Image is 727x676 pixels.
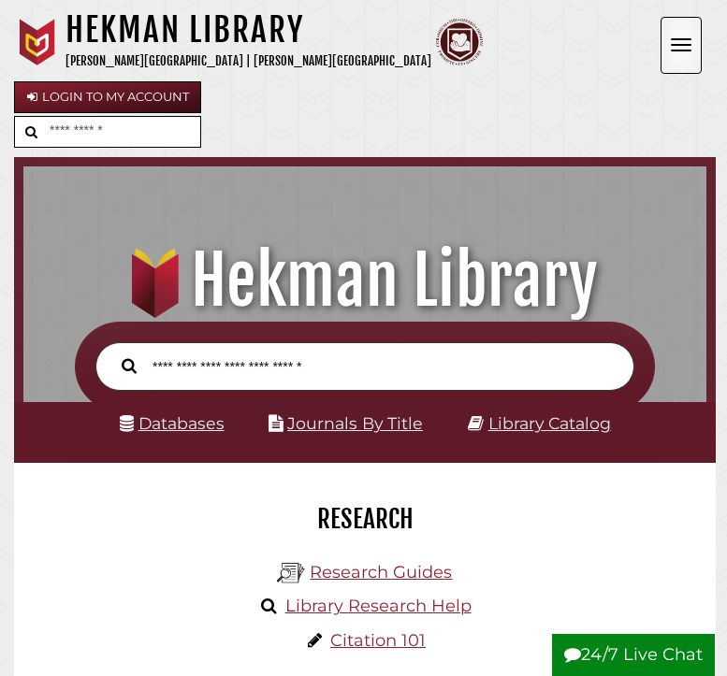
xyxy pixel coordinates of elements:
[330,630,426,651] a: Citation 101
[14,81,201,113] a: Login to My Account
[112,353,146,377] button: Search
[120,413,225,433] a: Databases
[285,596,472,616] a: Library Research Help
[122,358,137,375] i: Search
[661,17,702,74] button: Open the menu
[65,9,431,50] h1: Hekman Library
[488,413,611,433] a: Library Catalog
[287,413,423,433] a: Journals By Title
[65,50,431,72] p: [PERSON_NAME][GEOGRAPHIC_DATA] | [PERSON_NAME][GEOGRAPHIC_DATA]
[436,19,483,65] img: Calvin Theological Seminary
[14,19,61,65] img: Calvin University
[28,503,702,535] h2: Research
[35,239,696,322] h1: Hekman Library
[277,559,305,587] img: Hekman Library Logo
[310,562,452,583] a: Research Guides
